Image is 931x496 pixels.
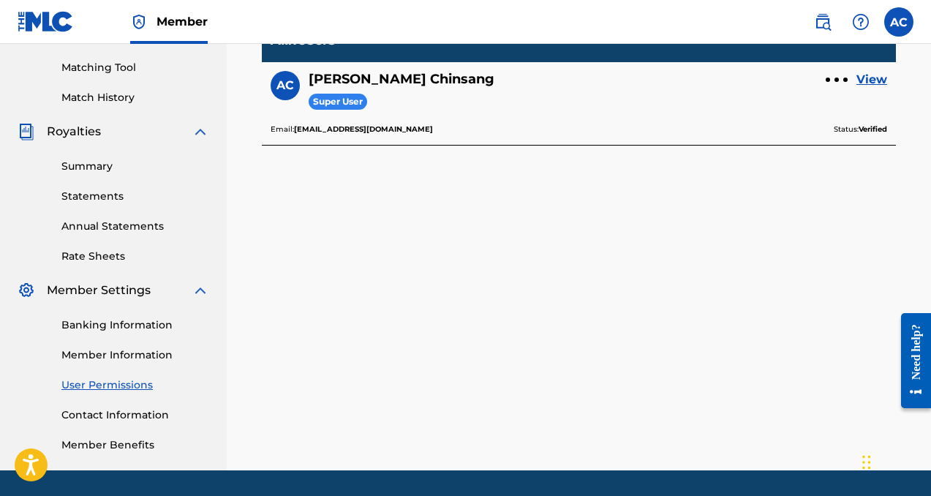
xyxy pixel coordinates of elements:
b: [EMAIL_ADDRESS][DOMAIN_NAME] [294,124,433,134]
div: User Menu [884,7,913,37]
img: Member Settings [18,282,35,299]
a: Member Information [61,347,209,363]
div: Help [846,7,875,37]
a: Public Search [808,7,837,37]
div: Drag [862,440,871,484]
a: Match History [61,90,209,105]
img: Royalties [18,123,35,140]
span: AC [276,77,294,94]
iframe: Resource Center [890,302,931,420]
iframe: Chat Widget [858,426,931,496]
a: User Permissions [61,377,209,393]
a: Statements [61,189,209,204]
img: help [852,13,870,31]
span: Member [157,13,208,30]
img: expand [192,282,209,299]
a: Summary [61,159,209,174]
img: MLC Logo [18,11,74,32]
span: Super User [309,94,367,110]
h5: Andre Chinsang [309,71,494,88]
span: Royalties [47,123,101,140]
a: Annual Statements [61,219,209,234]
b: Verified [859,124,887,134]
img: Top Rightsholder [130,13,148,31]
img: search [814,13,832,31]
a: Member Benefits [61,437,209,453]
p: Status: [834,123,887,136]
a: Rate Sheets [61,249,209,264]
a: Banking Information [61,317,209,333]
a: Matching Tool [61,60,209,75]
a: Contact Information [61,407,209,423]
span: Member Settings [47,282,151,299]
a: View [856,71,887,89]
p: Email: [271,123,433,136]
img: expand [192,123,209,140]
